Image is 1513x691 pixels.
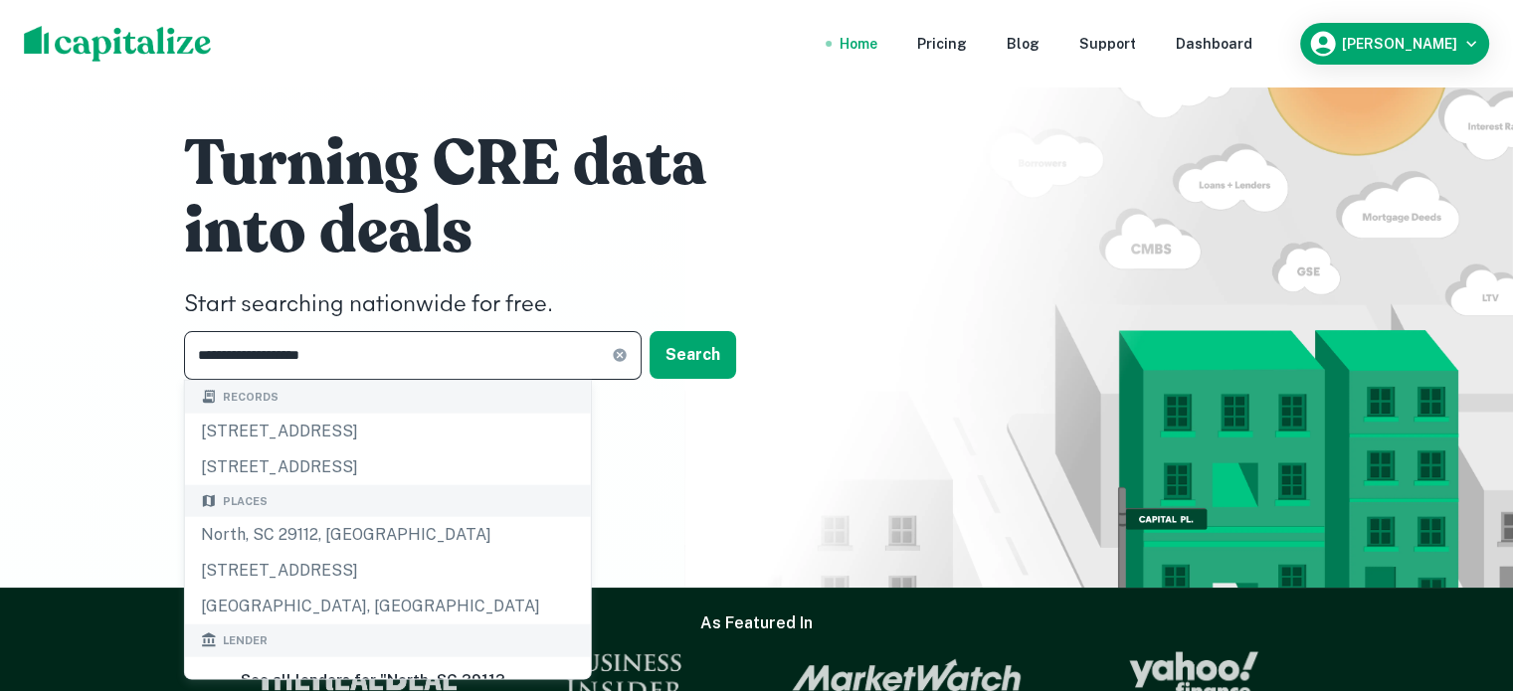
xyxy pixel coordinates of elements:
[1300,23,1489,65] button: [PERSON_NAME]
[223,492,268,509] span: Places
[1079,33,1136,55] a: Support
[185,413,591,448] div: [STREET_ADDRESS]
[1007,33,1040,55] a: Blog
[185,517,591,553] div: North, SC 29112, [GEOGRAPHIC_DATA]
[185,553,591,589] div: [STREET_ADDRESS]
[223,632,268,649] span: Lender
[184,192,781,271] h1: into deals
[184,287,781,323] h4: Start searching nationwide for free.
[24,26,212,62] img: capitalize-logo.png
[223,389,279,406] span: Records
[184,124,781,204] h1: Turning CRE data
[917,33,967,55] a: Pricing
[1414,532,1513,627] iframe: Chat Widget
[840,33,877,55] a: Home
[185,589,591,624] div: [GEOGRAPHIC_DATA], [GEOGRAPHIC_DATA]
[650,331,736,379] button: Search
[700,611,813,635] h6: As Featured In
[1342,37,1457,51] h6: [PERSON_NAME]
[1176,33,1252,55] a: Dashboard
[185,448,591,484] div: [STREET_ADDRESS]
